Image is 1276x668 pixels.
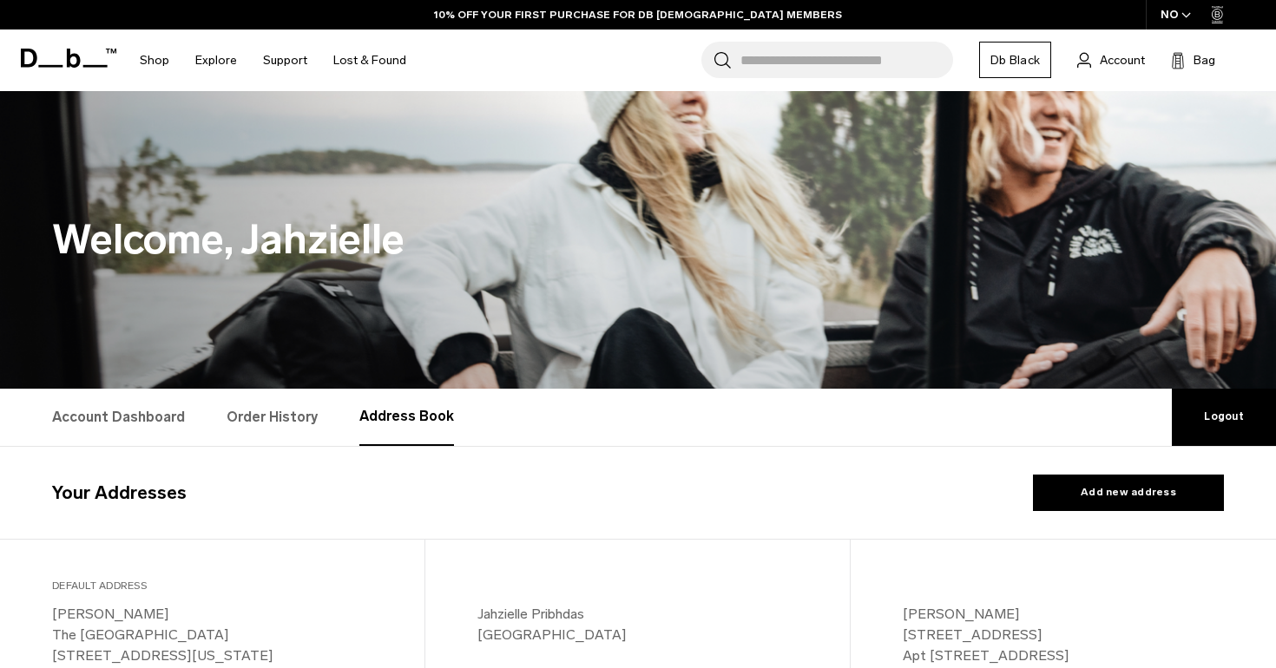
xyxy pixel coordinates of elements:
a: Order History [227,389,318,446]
a: 10% OFF YOUR FIRST PURCHASE FOR DB [DEMOGRAPHIC_DATA] MEMBERS [434,7,842,23]
nav: Main Navigation [127,29,419,91]
a: Lost & Found [333,29,406,91]
h1: Welcome, Jahzielle [52,209,1224,271]
span: Default Address [52,580,147,592]
p: Jahzielle Pribhdas [GEOGRAPHIC_DATA] [477,604,798,645]
a: Support [263,29,307,91]
a: Account [1077,49,1145,70]
button: Bag [1171,49,1215,70]
span: Account [1100,51,1145,69]
a: Shop [140,29,169,91]
a: Db Black [979,42,1051,78]
h4: Your Addresses [52,479,187,507]
a: Address Book [359,389,454,446]
span: Bag [1194,51,1215,69]
a: Explore [195,29,237,91]
a: Logout [1172,389,1276,446]
a: Account Dashboard [52,389,185,446]
button: Add new address [1033,475,1224,511]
